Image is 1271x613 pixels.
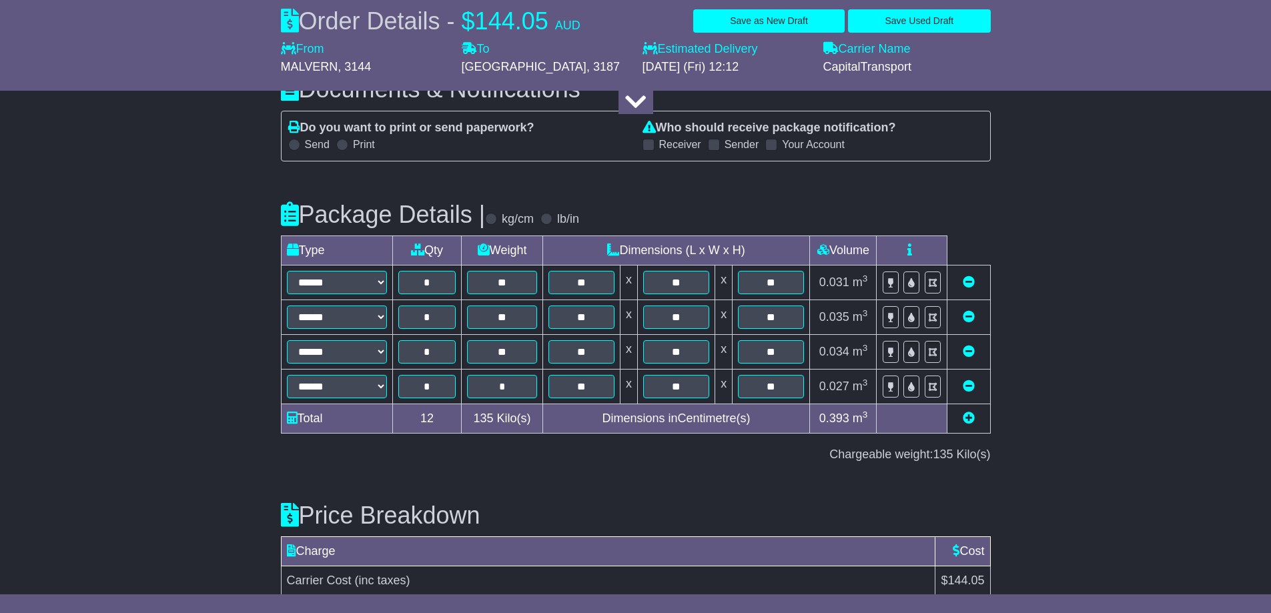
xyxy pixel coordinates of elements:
td: x [715,300,733,335]
a: Remove this item [963,380,975,393]
label: Who should receive package notification? [643,121,896,135]
span: , 3187 [586,60,620,73]
td: 12 [392,404,462,434]
span: 0.027 [819,380,849,393]
td: Volume [810,236,877,265]
span: m [853,345,868,358]
td: x [620,300,637,335]
h3: Price Breakdown [281,502,991,529]
span: 135 [474,412,494,425]
td: Charge [281,537,935,566]
td: Total [281,404,392,434]
sup: 3 [863,308,868,318]
span: $144.05 [941,574,984,587]
label: From [281,42,324,57]
a: Add new item [963,412,975,425]
a: Remove this item [963,345,975,358]
td: x [620,335,637,370]
td: x [620,265,637,300]
button: Save as New Draft [693,9,845,33]
span: , 3144 [338,60,371,73]
label: Your Account [782,138,845,151]
h3: Package Details | [281,201,486,228]
div: CapitalTransport [823,60,991,75]
span: 0.035 [819,310,849,324]
span: 0.031 [819,275,849,289]
label: kg/cm [502,212,534,227]
label: Print [353,138,375,151]
div: Chargeable weight: Kilo(s) [281,448,991,462]
label: Send [305,138,330,151]
td: Cost [935,537,990,566]
label: Estimated Delivery [643,42,810,57]
span: 0.034 [819,345,849,358]
div: [DATE] (Fri) 12:12 [643,60,810,75]
sup: 3 [863,378,868,388]
label: To [462,42,490,57]
sup: 3 [863,343,868,353]
td: Qty [392,236,462,265]
td: Type [281,236,392,265]
td: x [620,370,637,404]
label: Receiver [659,138,701,151]
label: Do you want to print or send paperwork? [288,121,534,135]
a: Remove this item [963,310,975,324]
span: MALVERN [281,60,338,73]
td: x [715,335,733,370]
button: Save Used Draft [848,9,990,33]
a: Remove this item [963,275,975,289]
label: Sender [725,138,759,151]
span: AUD [555,19,580,32]
td: Weight [462,236,542,265]
span: m [853,412,868,425]
div: Order Details - [281,7,580,35]
span: Carrier Cost [287,574,352,587]
label: Carrier Name [823,42,911,57]
span: $ [462,7,475,35]
span: [GEOGRAPHIC_DATA] [462,60,586,73]
td: x [715,265,733,300]
span: 0.393 [819,412,849,425]
span: (inc taxes) [355,574,410,587]
td: Dimensions in Centimetre(s) [542,404,810,434]
td: x [715,370,733,404]
td: Kilo(s) [462,404,542,434]
span: m [853,310,868,324]
td: Dimensions (L x W x H) [542,236,810,265]
sup: 3 [863,410,868,420]
sup: 3 [863,273,868,283]
span: 144.05 [475,7,548,35]
label: lb/in [557,212,579,227]
span: m [853,275,868,289]
span: 135 [933,448,953,461]
span: m [853,380,868,393]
